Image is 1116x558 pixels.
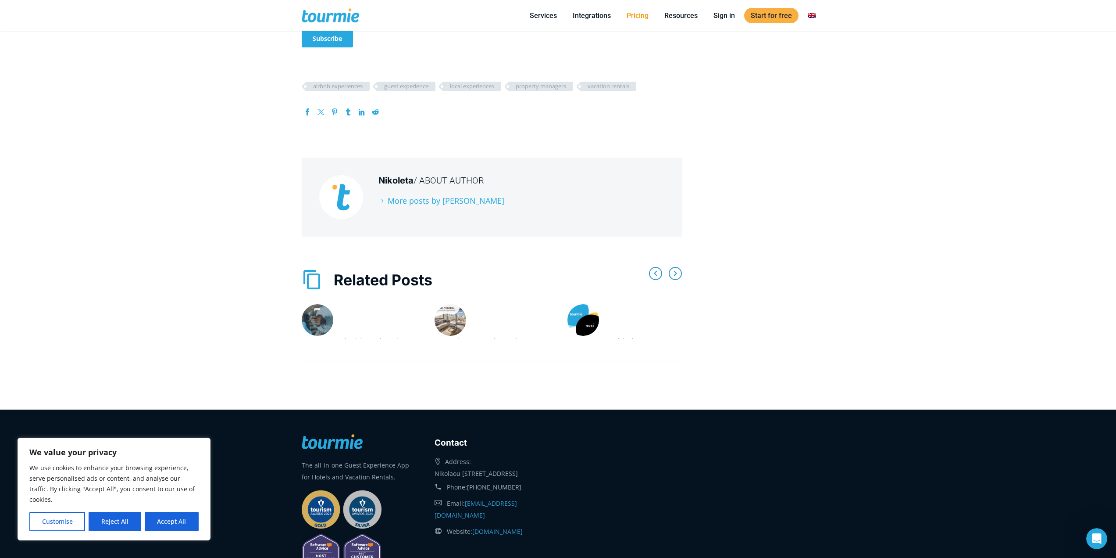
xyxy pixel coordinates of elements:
h2: Related Posts [302,270,682,290]
a: guest experience [377,82,435,91]
a: vacation rentals [581,82,636,91]
a: Start for free [744,8,799,23]
div: Nikoleta [378,175,664,186]
a: property managers [509,82,573,91]
iframe: Intercom live chat [1086,528,1107,549]
a: Pricing [620,10,655,21]
p: We value your privacy [29,447,199,457]
a: Services [523,10,563,21]
a: Pinterest [331,108,338,115]
button: Customise [29,512,85,531]
div: Website: [435,523,549,540]
a: Resources [658,10,704,21]
a: LinkedIn [358,108,365,115]
a: How to Deal with Bad Reviews on Airbnb [302,336,414,359]
button: Reject All [89,512,141,531]
p: The all-in-one Guest Experience App for Hotels and Vacation Rentals. [302,459,416,483]
div: Address: Nikolaou [STREET_ADDRESS] [435,454,549,479]
p: We use cookies to enhance your browsing experience, serve personalised ads or content, and analys... [29,463,199,505]
div: Phone: [435,479,549,495]
button: Accept All [145,512,199,531]
a: [DOMAIN_NAME] [472,527,523,536]
a: Integrations [566,10,617,21]
a: Twitter [317,108,324,115]
h3: Contact [435,436,549,450]
a: How The Central Boutique Apartments Cut Guest Inquiries by 95% with [PERSON_NAME] [435,336,531,382]
a: Tumblr [345,108,352,115]
span: / About Author [414,175,484,186]
a: Sign in [707,10,742,21]
a: Reddit [372,108,379,115]
div: Email: [435,495,549,523]
a: airbnb experiences [306,82,370,91]
a: Facebook [304,108,311,115]
a: New Partnership between Tourmie and Nuki Smart Lock [567,336,677,359]
a: local experiences [443,82,501,91]
a: [EMAIL_ADDRESS][DOMAIN_NAME] [435,499,517,519]
a: [PHONE_NUMBER] [467,483,521,491]
a: More posts by [PERSON_NAME] [378,195,504,206]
